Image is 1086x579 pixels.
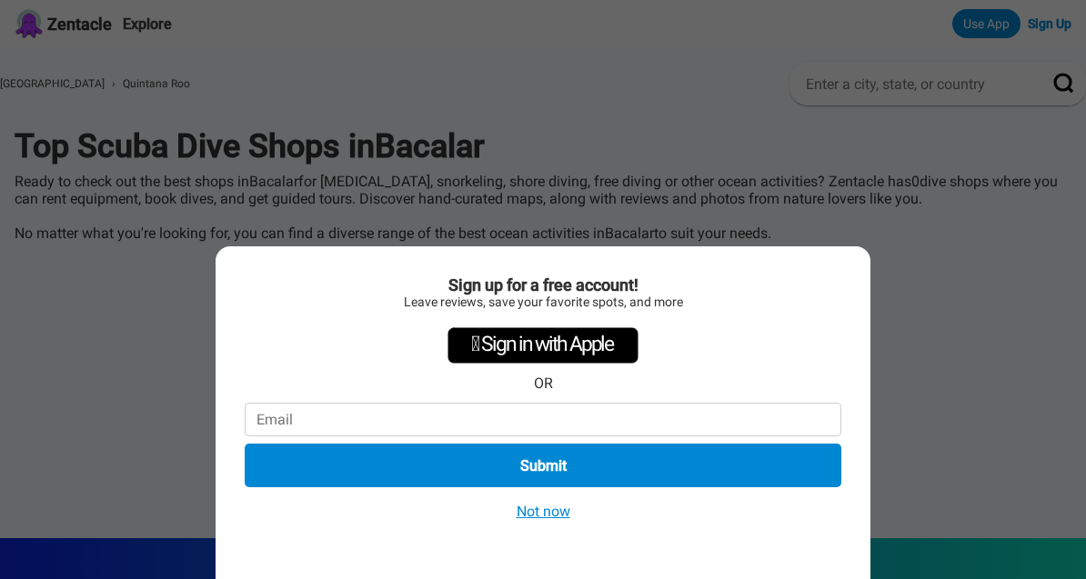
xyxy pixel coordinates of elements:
div: Sign in with Apple [447,327,639,364]
button: Not now [511,502,576,521]
input: Email [245,403,841,436]
div: Sign up for a free account! [245,275,841,294]
div: OR [534,374,553,392]
div: Leave reviews, save your favorite spots, and more [245,294,841,309]
button: Submit [245,444,841,487]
